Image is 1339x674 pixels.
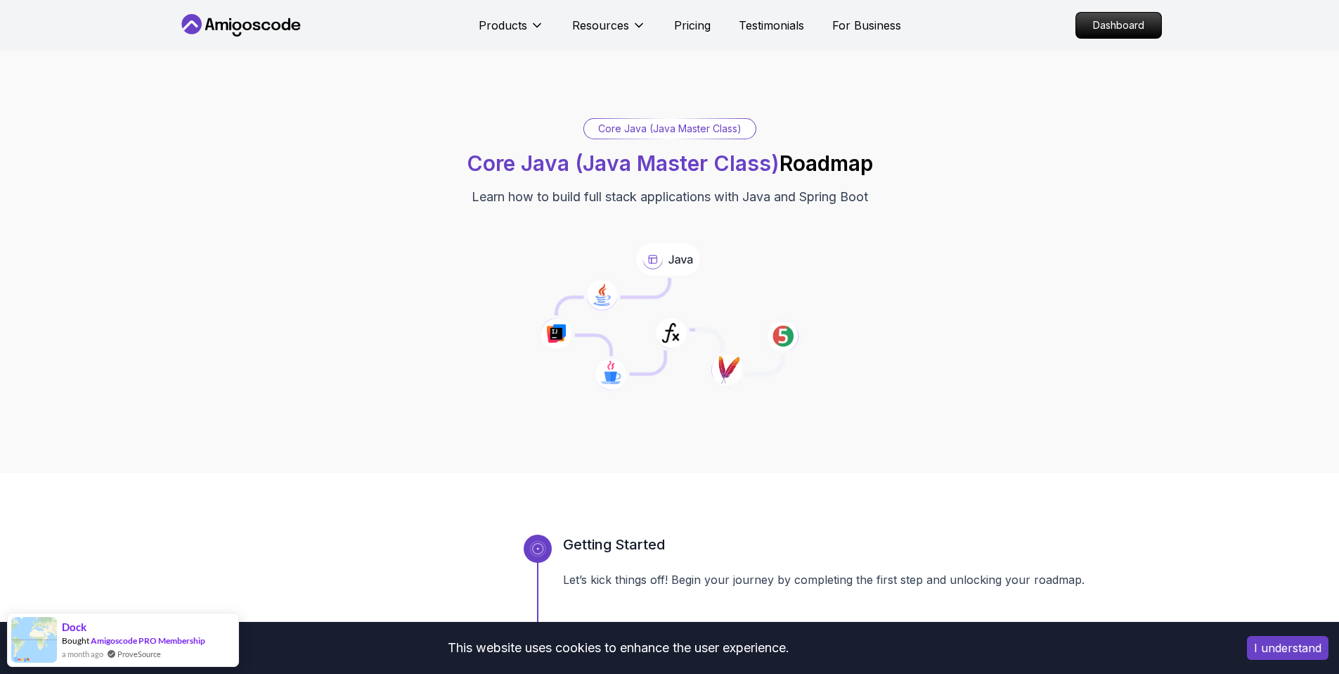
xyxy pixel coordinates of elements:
[479,17,544,45] button: Products
[472,187,868,207] p: Learn how to build full stack applications with Java and Spring Boot
[467,151,873,176] h1: Roadmap
[1072,509,1325,611] iframe: chat widget
[62,621,86,633] span: Dock
[572,17,646,45] button: Resources
[91,635,205,646] a: Amigoscode PRO Membership
[572,17,629,34] p: Resources
[62,648,103,660] span: a month ago
[563,571,1120,588] p: Let’s kick things off! Begin your journey by completing the first step and unlocking your roadmap.
[563,535,1120,554] h3: Getting Started
[739,17,804,34] a: Testimonials
[1075,12,1162,39] a: Dashboard
[467,151,780,176] span: Core Java (Java Master Class)
[11,617,57,663] img: provesource social proof notification image
[479,17,527,34] p: Products
[674,17,711,34] a: Pricing
[832,17,901,34] a: For Business
[1076,13,1161,38] p: Dashboard
[117,648,161,660] a: ProveSource
[1247,636,1328,660] button: Accept cookies
[1280,618,1325,660] iframe: chat widget
[11,632,1226,663] div: This website uses cookies to enhance the user experience.
[62,635,89,646] span: Bought
[584,119,756,139] div: Core Java (Java Master Class)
